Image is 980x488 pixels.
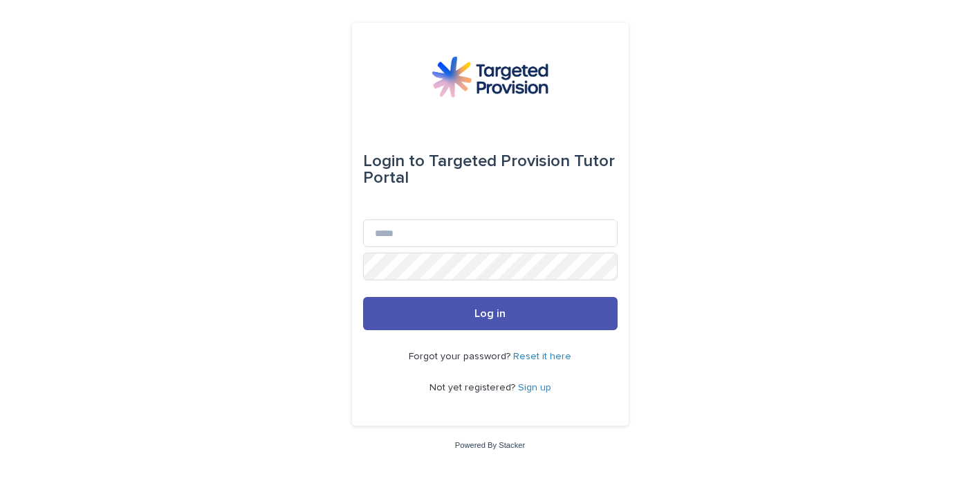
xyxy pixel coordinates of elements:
[432,56,548,98] img: M5nRWzHhSzIhMunXDL62
[363,142,618,197] div: Targeted Provision Tutor Portal
[513,352,571,361] a: Reset it here
[518,383,551,392] a: Sign up
[474,308,506,319] span: Log in
[455,441,525,449] a: Powered By Stacker
[363,297,618,330] button: Log in
[363,153,425,170] span: Login to
[429,383,518,392] span: Not yet registered?
[409,352,513,361] span: Forgot your password?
